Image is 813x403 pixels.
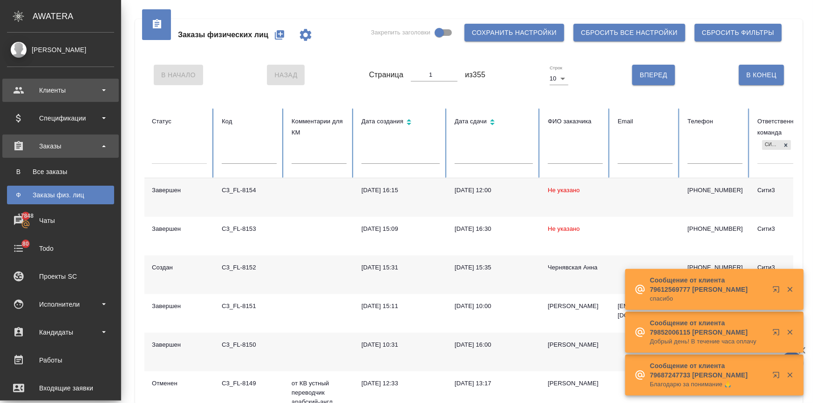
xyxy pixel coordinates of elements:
[7,381,114,395] div: Входящие заявки
[618,302,673,320] p: [EMAIL_ADDRESS][DOMAIN_NAME]
[548,187,580,194] span: Не указано
[152,116,207,127] div: Статус
[455,263,533,272] div: [DATE] 15:35
[7,186,114,204] a: ФЗаказы физ. лиц
[688,263,743,272] p: [PHONE_NUMBER]
[152,186,207,195] div: Завершен
[2,349,119,372] a: Работы
[152,302,207,311] div: Завершен
[17,239,34,249] span: 80
[455,340,533,349] div: [DATE] 16:00
[7,162,114,181] a: ВВсе заказы
[780,371,799,379] button: Закрыть
[7,139,114,153] div: Заказы
[695,24,782,41] button: Сбросить фильтры
[7,111,114,125] div: Спецификации
[650,275,766,294] p: Сообщение от клиента 79612569777 [PERSON_NAME]
[222,116,277,127] div: Код
[152,263,207,272] div: Создан
[7,269,114,283] div: Проекты SC
[362,186,440,195] div: [DATE] 16:15
[618,116,673,127] div: Email
[369,69,403,81] span: Страница
[7,325,114,339] div: Кандидаты
[12,190,109,200] div: Заказы физ. лиц
[222,340,277,349] div: C3_FL-8150
[650,337,766,346] p: Добрый день! В течение часа оплачу
[371,28,430,37] span: Закрепить заголовки
[548,225,580,232] span: Не указано
[574,24,685,41] button: Сбросить все настройки
[222,186,277,195] div: C3_FL-8154
[2,237,119,260] a: 80Todo
[268,24,291,46] button: Создать
[780,285,799,294] button: Закрыть
[650,294,766,303] p: спасибо
[548,302,603,311] div: [PERSON_NAME]
[762,140,781,150] div: Сити3
[7,83,114,97] div: Клиенты
[362,379,440,388] div: [DATE] 12:33
[650,361,766,380] p: Сообщение от клиента 79687247733 [PERSON_NAME]
[455,186,533,195] div: [DATE] 12:00
[178,29,268,40] span: Заказы физических лиц
[7,297,114,311] div: Исполнители
[550,66,562,70] label: Строк
[632,65,675,85] button: Вперед
[758,224,813,234] div: Сити3
[33,7,121,26] div: AWATERA
[152,379,207,388] div: Отменен
[548,263,603,272] div: Чернявская Анна
[362,263,440,272] div: [DATE] 15:31
[472,27,557,39] span: Сохранить настройки
[7,353,114,367] div: Работы
[12,167,109,176] div: Все заказы
[688,186,743,195] p: [PHONE_NUMBER]
[581,27,678,39] span: Сбросить все настройки
[550,72,568,85] div: 10
[455,116,533,129] div: Сортировка
[455,224,533,234] div: [DATE] 16:30
[465,69,485,81] span: из 355
[2,376,119,400] a: Входящие заявки
[455,302,533,311] div: [DATE] 10:00
[767,323,789,345] button: Открыть в новой вкладке
[746,69,777,81] span: В Конец
[152,224,207,234] div: Завершен
[455,379,533,388] div: [DATE] 13:17
[222,379,277,388] div: C3_FL-8149
[548,340,603,349] div: [PERSON_NAME]
[222,263,277,272] div: C3_FL-8152
[222,302,277,311] div: C3_FL-8151
[362,224,440,234] div: [DATE] 15:09
[688,224,743,234] p: [PHONE_NUMBER]
[758,186,813,195] div: Сити3
[780,328,799,336] button: Закрыть
[362,302,440,311] div: [DATE] 15:11
[7,214,114,228] div: Чаты
[7,242,114,255] div: Todo
[758,263,813,272] div: Сити3
[739,65,784,85] button: В Конец
[222,224,277,234] div: C3_FL-8153
[548,379,603,388] div: [PERSON_NAME]
[548,116,603,127] div: ФИО заказчика
[292,116,347,138] div: Комментарии для КМ
[362,340,440,349] div: [DATE] 10:31
[702,27,774,39] span: Сбросить фильтры
[2,265,119,288] a: Проекты SC
[362,116,440,129] div: Сортировка
[640,69,667,81] span: Вперед
[650,380,766,389] p: Благодарю за понимание 🙏
[12,211,39,221] span: 17848
[650,318,766,337] p: Сообщение от клиента 79852006115 [PERSON_NAME]
[767,280,789,302] button: Открыть в новой вкладке
[465,24,564,41] button: Сохранить настройки
[7,45,114,55] div: [PERSON_NAME]
[688,116,743,127] div: Телефон
[758,116,813,138] div: Ответственная команда
[2,209,119,232] a: 17848Чаты
[152,340,207,349] div: Завершен
[767,366,789,388] button: Открыть в новой вкладке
